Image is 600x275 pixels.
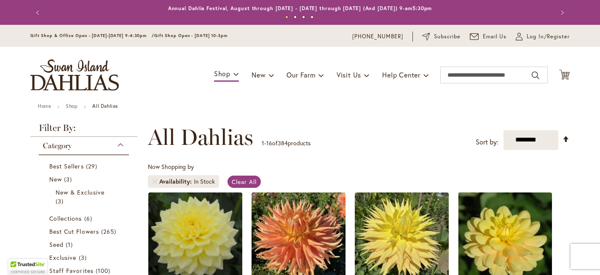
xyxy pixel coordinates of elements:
span: Category [43,141,72,150]
button: 4 of 4 [311,16,313,19]
button: 1 of 4 [285,16,288,19]
a: Subscribe [422,32,461,41]
span: Best Sellers [49,162,84,170]
a: New [49,175,121,184]
span: 3 [56,197,66,206]
span: All Dahlias [148,125,253,150]
span: 1 [262,139,264,147]
span: Collections [49,214,82,222]
span: Seed [49,240,64,248]
span: 3 [64,175,74,184]
span: Availability [159,177,194,186]
a: [PHONE_NUMBER] [352,32,403,41]
div: In Stock [194,177,215,186]
span: 1 [66,240,75,249]
span: Clear All [232,178,257,186]
span: New [252,70,265,79]
span: 16 [266,139,272,147]
a: Staff Favorites [49,266,121,275]
a: Shop [66,103,78,109]
a: store logo [30,59,119,91]
a: Collections [49,214,121,223]
a: Log In/Register [516,32,570,41]
span: New [49,175,62,183]
button: Next [553,4,570,21]
span: Log In/Register [527,32,570,41]
span: Subscribe [434,32,461,41]
iframe: Launch Accessibility Center [6,245,30,269]
span: Help Center [382,70,421,79]
span: Visit Us [337,70,361,79]
button: 2 of 4 [294,16,297,19]
span: Gift Shop & Office Open - [DATE]-[DATE] 9-4:30pm / [30,33,154,38]
a: Exclusive [49,253,121,262]
span: Our Farm [287,70,315,79]
span: Best Cut Flowers [49,227,99,235]
span: 100 [96,266,112,275]
p: - of products [262,136,311,150]
a: Seed [49,240,121,249]
span: Email Us [483,32,507,41]
span: 265 [101,227,118,236]
a: Home [38,103,51,109]
a: Email Us [470,32,507,41]
span: 384 [278,139,288,147]
label: Sort by: [476,134,498,150]
a: New &amp; Exclusive [56,188,114,206]
a: Annual Dahlia Festival, August through [DATE] - [DATE] through [DATE] (And [DATE]) 9-am5:30pm [168,5,432,11]
strong: Filter By: [30,123,137,137]
a: Best Sellers [49,162,121,171]
a: Remove Availability In Stock [152,179,157,184]
span: 29 [86,162,99,171]
a: Best Cut Flowers [49,227,121,236]
button: 3 of 4 [302,16,305,19]
a: Clear All [228,176,261,188]
span: Now Shopping by [148,163,194,171]
span: Shop [214,69,230,78]
span: Staff Favorites [49,267,94,275]
strong: All Dahlias [92,103,118,109]
span: New & Exclusive [56,188,104,196]
button: Previous [30,4,47,21]
span: 3 [79,253,89,262]
span: Gift Shop Open - [DATE] 10-3pm [154,33,228,38]
span: Exclusive [49,254,76,262]
span: 6 [84,214,94,223]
